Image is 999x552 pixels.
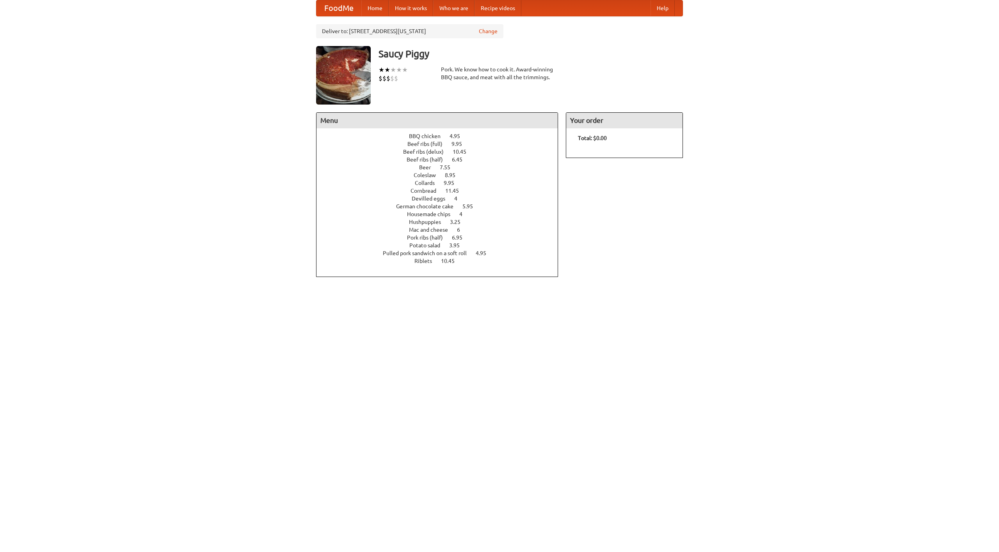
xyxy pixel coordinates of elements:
div: Pork. We know how to cook it. Award-winning BBQ sauce, and meat with all the trimmings. [441,66,558,81]
span: BBQ chicken [409,133,448,139]
span: 11.45 [445,188,467,194]
span: Pork ribs (half) [407,234,451,241]
a: Help [651,0,675,16]
span: 7.55 [440,164,458,170]
span: Beer [419,164,439,170]
a: How it works [389,0,433,16]
li: ★ [396,66,402,74]
li: ★ [402,66,408,74]
span: Cornbread [411,188,444,194]
span: 10.45 [453,149,474,155]
span: Devilled eggs [412,195,453,202]
span: 6 [457,227,468,233]
span: 4.95 [476,250,494,256]
a: Potato salad 3.95 [409,242,474,248]
span: 9.95 [444,180,462,186]
a: Collards 9.95 [415,180,469,186]
a: Mac and cheese 6 [409,227,475,233]
a: Coleslaw 8.95 [414,172,470,178]
span: 3.95 [449,242,468,248]
span: 5.95 [462,203,481,209]
a: Beef ribs (delux) 10.45 [403,149,481,155]
b: Total: $0.00 [578,135,607,141]
a: Home [361,0,389,16]
a: Who we are [433,0,475,16]
h3: Saucy Piggy [379,46,683,62]
span: Potato salad [409,242,448,248]
span: German chocolate cake [396,203,461,209]
li: $ [379,74,382,83]
span: Beef ribs (delux) [403,149,452,155]
a: Beef ribs (full) 9.95 [407,141,476,147]
span: 4 [459,211,470,217]
span: Mac and cheese [409,227,456,233]
span: 4 [454,195,465,202]
h4: Menu [316,113,558,128]
a: FoodMe [316,0,361,16]
span: 4.95 [450,133,468,139]
li: $ [382,74,386,83]
a: Riblets 10.45 [414,258,469,264]
span: 6.95 [452,234,470,241]
a: Pork ribs (half) 6.95 [407,234,477,241]
span: Collards [415,180,443,186]
img: angular.jpg [316,46,371,105]
span: Coleslaw [414,172,444,178]
span: Housemade chips [407,211,458,217]
a: German chocolate cake 5.95 [396,203,487,209]
a: Devilled eggs 4 [412,195,472,202]
h4: Your order [566,113,683,128]
span: 6.45 [452,156,470,163]
span: Pulled pork sandwich on a soft roll [383,250,475,256]
li: $ [394,74,398,83]
span: Beef ribs (half) [407,156,451,163]
li: $ [390,74,394,83]
a: Cornbread 11.45 [411,188,473,194]
a: Hushpuppies 3.25 [409,219,475,225]
span: 8.95 [445,172,463,178]
a: Change [479,27,498,35]
div: Deliver to: [STREET_ADDRESS][US_STATE] [316,24,503,38]
a: BBQ chicken 4.95 [409,133,475,139]
span: 3.25 [450,219,468,225]
span: Beef ribs (full) [407,141,450,147]
a: Recipe videos [475,0,521,16]
li: ★ [379,66,384,74]
a: Beer 7.55 [419,164,465,170]
span: Riblets [414,258,440,264]
a: Beef ribs (half) 6.45 [407,156,477,163]
a: Housemade chips 4 [407,211,477,217]
li: ★ [384,66,390,74]
a: Pulled pork sandwich on a soft roll 4.95 [383,250,501,256]
li: $ [386,74,390,83]
li: ★ [390,66,396,74]
span: 10.45 [441,258,462,264]
span: 9.95 [452,141,470,147]
span: Hushpuppies [409,219,449,225]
